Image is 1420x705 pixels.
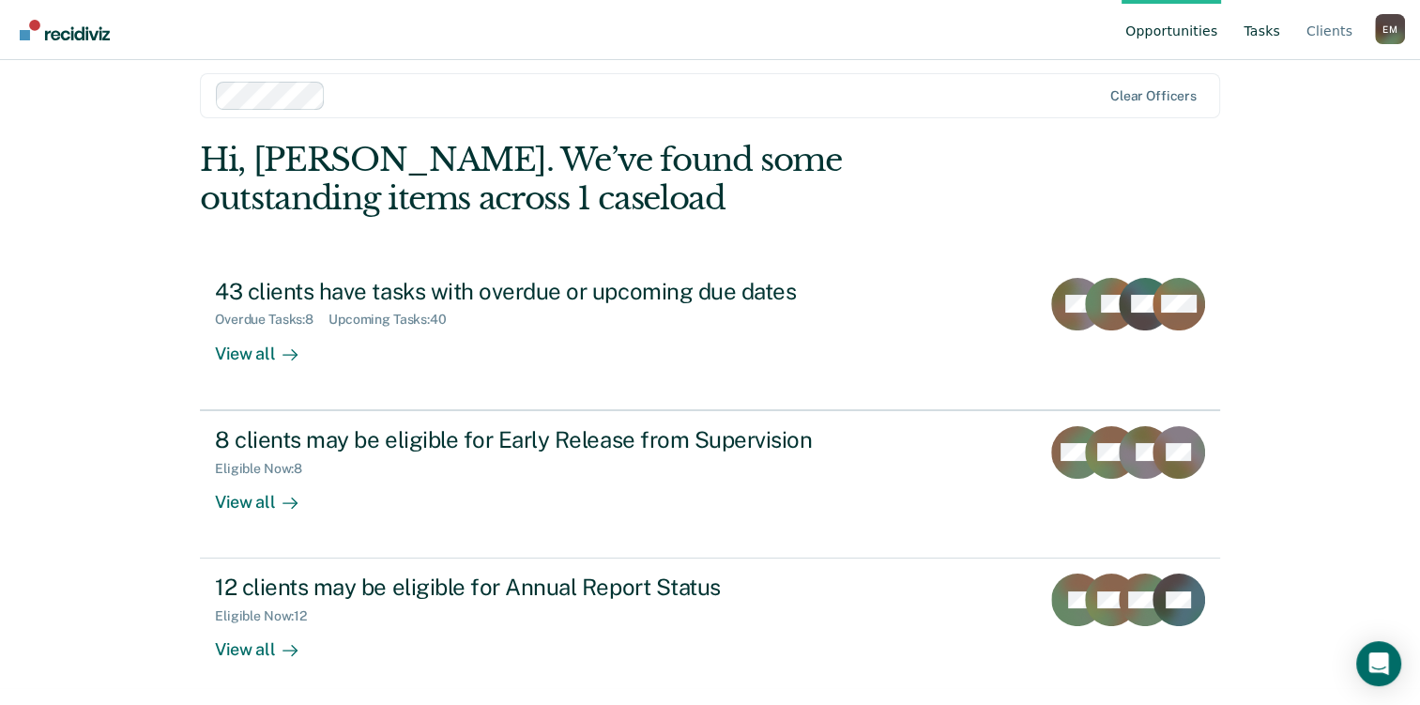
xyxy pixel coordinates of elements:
[328,312,462,328] div: Upcoming Tasks : 40
[215,624,320,661] div: View all
[200,141,1015,218] div: Hi, [PERSON_NAME]. We’ve found some outstanding items across 1 caseload
[215,278,874,305] div: 43 clients have tasks with overdue or upcoming due dates
[215,608,322,624] div: Eligible Now : 12
[215,476,320,513] div: View all
[1375,14,1405,44] div: E M
[215,426,874,453] div: 8 clients may be eligible for Early Release from Supervision
[1110,88,1197,104] div: Clear officers
[200,263,1220,410] a: 43 clients have tasks with overdue or upcoming due datesOverdue Tasks:8Upcoming Tasks:40View all
[1356,641,1401,686] div: Open Intercom Messenger
[20,20,110,40] img: Recidiviz
[200,410,1220,559] a: 8 clients may be eligible for Early Release from SupervisionEligible Now:8View all
[215,328,320,364] div: View all
[215,461,317,477] div: Eligible Now : 8
[215,574,874,601] div: 12 clients may be eligible for Annual Report Status
[215,312,328,328] div: Overdue Tasks : 8
[1375,14,1405,44] button: Profile dropdown button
